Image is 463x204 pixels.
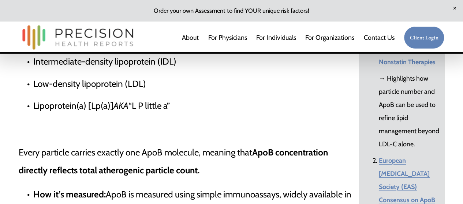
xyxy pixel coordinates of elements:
[208,30,247,45] a: For Physicians
[305,30,354,45] a: folder dropdown
[19,147,330,176] strong: ApoB concentration directly reflects total atherogenic particle count.
[256,30,296,45] a: For Individuals
[33,53,355,71] p: Intermediate-density lipoprotein (IDL)
[363,30,394,45] a: Contact Us
[305,31,354,44] span: For Organizations
[404,26,445,49] a: Client Login
[379,72,440,151] p: → Highlights how particle number and ApoB can be used to refine lipid management beyond LDL-C alone.
[182,30,199,45] a: About
[426,169,463,204] iframe: Chat Widget
[33,97,355,115] p: Lipoprotein(a) [Lp(a)] “L P little a”
[113,100,128,111] em: AKA
[33,75,355,93] p: Low-density lipoprotein (LDL)
[19,144,355,179] p: Every particle carries exactly one ApoB molecule, meaning that
[33,189,106,200] strong: How it’s measured:
[379,157,435,204] a: European [MEDICAL_DATA] Society (EAS) Consensus on ApoB
[19,22,137,53] img: Precision Health Reports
